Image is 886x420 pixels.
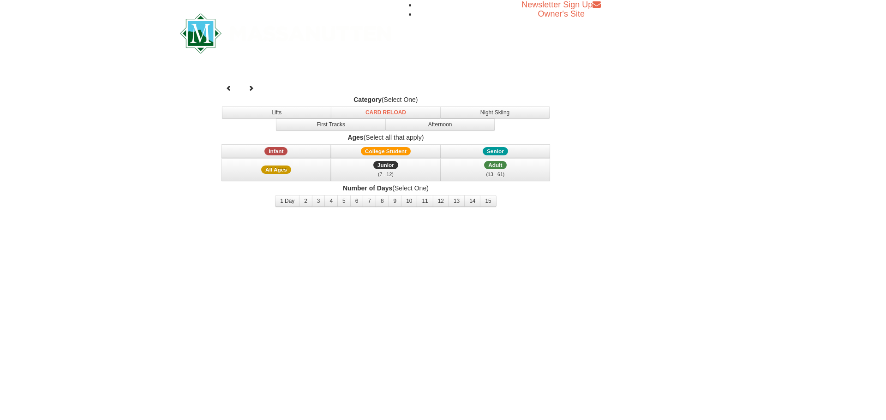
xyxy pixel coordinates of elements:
[417,195,433,207] button: 11
[220,183,552,193] label: (Select One)
[538,9,585,18] a: Owner's Site
[220,95,552,104] label: (Select One)
[275,195,299,207] button: 1 Day
[180,21,391,43] a: Massanutten Resort
[331,106,441,118] button: Card Reload
[347,134,363,141] strong: Ages
[331,144,441,158] button: College Student
[276,118,386,130] button: First Tracks
[480,195,496,207] button: 15
[464,195,480,207] button: 14
[433,195,449,207] button: 12
[440,106,550,118] button: Night Skiing
[299,195,312,207] button: 2
[221,144,331,158] button: Infant
[401,195,417,207] button: 10
[350,195,364,207] button: 6
[180,13,391,53] img: Massanutten Resort Logo
[447,170,545,179] div: (13 - 61)
[337,170,435,179] div: (7 - 12)
[343,184,392,192] strong: Number of Days
[363,195,376,207] button: 7
[484,161,506,169] span: Adult
[385,118,495,130] button: Afternoon
[389,195,402,207] button: 9
[373,161,398,169] span: Junior
[449,195,465,207] button: 13
[264,147,287,155] span: Infant
[324,195,338,207] button: 4
[441,158,551,181] button: Adult (13 - 61)
[331,158,441,181] button: Junior (7 - 12)
[220,133,552,142] label: (Select all that apply)
[353,96,382,103] strong: Category
[222,106,332,118] button: Lifts
[337,195,351,207] button: 5
[312,195,325,207] button: 3
[376,195,389,207] button: 8
[441,144,551,158] button: Senior
[483,147,508,155] span: Senior
[361,147,411,155] span: College Student
[261,166,291,174] span: All Ages
[221,158,331,181] button: All Ages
